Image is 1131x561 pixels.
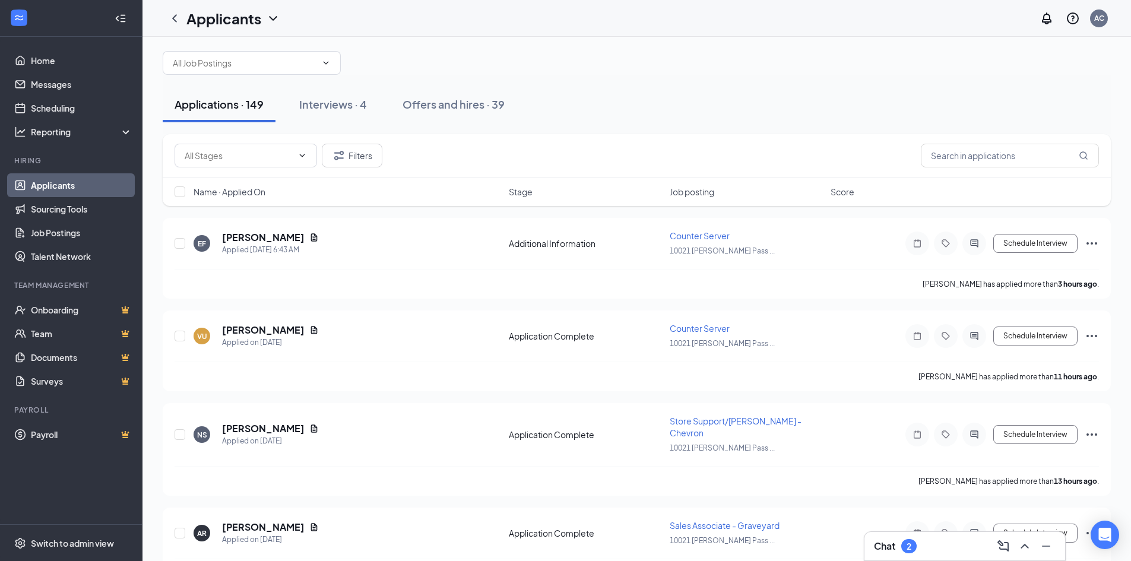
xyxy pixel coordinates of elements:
svg: Ellipses [1085,526,1099,540]
svg: Document [309,424,319,433]
b: 11 hours ago [1054,372,1097,381]
button: Schedule Interview [993,327,1078,346]
h5: [PERSON_NAME] [222,521,305,534]
span: Score [831,186,854,198]
span: 10021 [PERSON_NAME] Pass ... [670,443,775,452]
div: Team Management [14,280,130,290]
svg: Document [309,325,319,335]
svg: ActiveChat [967,239,981,248]
button: Schedule Interview [993,425,1078,444]
svg: Note [910,528,924,538]
b: 13 hours ago [1054,477,1097,486]
div: Payroll [14,405,130,415]
div: Offers and hires · 39 [403,97,505,112]
div: AR [197,528,207,538]
svg: ActiveChat [967,430,981,439]
div: Hiring [14,156,130,166]
svg: Note [910,430,924,439]
button: Minimize [1037,537,1056,556]
a: Job Postings [31,221,132,245]
div: Applied on [DATE] [222,337,319,348]
span: Counter Server [670,323,730,334]
div: AC [1094,13,1104,23]
p: [PERSON_NAME] has applied more than . [923,279,1099,289]
input: Search in applications [921,144,1099,167]
span: Job posting [670,186,714,198]
span: Counter Server [670,230,730,241]
a: Talent Network [31,245,132,268]
div: EF [198,239,206,249]
button: Schedule Interview [993,234,1078,253]
svg: Minimize [1039,539,1053,553]
svg: ChevronDown [297,151,307,160]
svg: Tag [939,528,953,538]
input: All Job Postings [173,56,316,69]
a: Scheduling [31,96,132,120]
svg: Document [309,522,319,532]
svg: Ellipses [1085,427,1099,442]
svg: Ellipses [1085,236,1099,251]
button: ChevronUp [1015,537,1034,556]
span: Stage [509,186,533,198]
svg: Note [910,239,924,248]
b: 3 hours ago [1058,280,1097,289]
svg: Ellipses [1085,329,1099,343]
div: NS [197,430,207,440]
div: Interviews · 4 [299,97,367,112]
svg: ChevronLeft [167,11,182,26]
svg: Tag [939,331,953,341]
svg: ActiveChat [967,528,981,538]
span: 10021 [PERSON_NAME] Pass ... [670,246,775,255]
button: Filter Filters [322,144,382,167]
div: Applications · 149 [175,97,264,112]
a: DocumentsCrown [31,346,132,369]
p: [PERSON_NAME] has applied more than . [918,476,1099,486]
div: Reporting [31,126,133,138]
a: OnboardingCrown [31,298,132,322]
svg: Filter [332,148,346,163]
input: All Stages [185,149,293,162]
svg: ChevronDown [321,58,331,68]
span: Sales Associate - Graveyard [670,520,780,531]
a: SurveysCrown [31,369,132,393]
svg: ChevronDown [266,11,280,26]
div: Application Complete [509,527,663,539]
svg: Note [910,331,924,341]
button: ComposeMessage [994,537,1013,556]
h3: Chat [874,540,895,553]
div: Switch to admin view [31,537,114,549]
svg: Settings [14,537,26,549]
svg: ActiveChat [967,331,981,341]
h5: [PERSON_NAME] [222,231,305,244]
a: Home [31,49,132,72]
div: VU [197,331,207,341]
svg: WorkstreamLogo [13,12,25,24]
div: Additional Information [509,237,663,249]
svg: Tag [939,239,953,248]
div: Open Intercom Messenger [1091,521,1119,549]
a: Applicants [31,173,132,197]
svg: ComposeMessage [996,539,1010,553]
span: Store Support/[PERSON_NAME] - Chevron [670,416,801,438]
a: Sourcing Tools [31,197,132,221]
span: 10021 [PERSON_NAME] Pass ... [670,339,775,348]
svg: Collapse [115,12,126,24]
a: TeamCrown [31,322,132,346]
svg: Tag [939,430,953,439]
div: Applied [DATE] 6:43 AM [222,244,319,256]
h5: [PERSON_NAME] [222,422,305,435]
h1: Applicants [186,8,261,28]
p: [PERSON_NAME] has applied more than . [918,372,1099,382]
div: Applied on [DATE] [222,435,319,447]
div: 2 [907,541,911,552]
span: Name · Applied On [194,186,265,198]
svg: Document [309,233,319,242]
svg: Analysis [14,126,26,138]
div: Application Complete [509,429,663,440]
button: Schedule Interview [993,524,1078,543]
h5: [PERSON_NAME] [222,324,305,337]
div: Application Complete [509,330,663,342]
svg: MagnifyingGlass [1079,151,1088,160]
div: Applied on [DATE] [222,534,319,546]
